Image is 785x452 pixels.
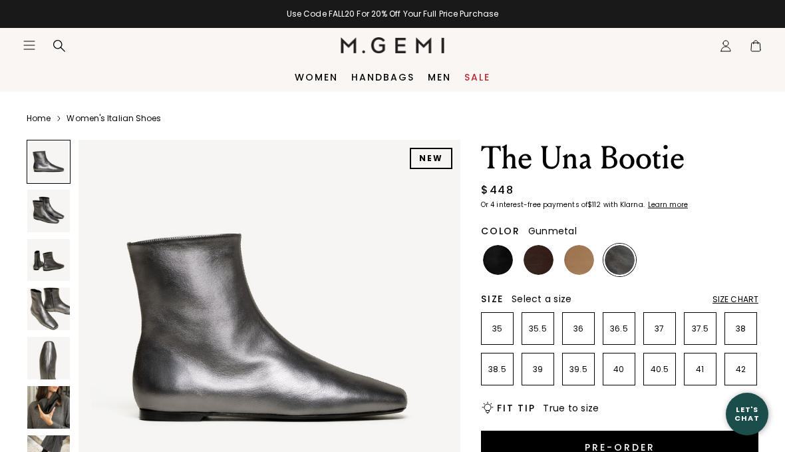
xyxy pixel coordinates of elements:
[603,324,635,334] p: 36.5
[27,239,70,282] img: The Una Bootie
[648,200,688,210] klarna-placement-style-cta: Learn more
[685,364,716,375] p: 41
[23,39,36,52] button: Open site menu
[27,386,70,429] img: The Una Bootie
[605,245,635,275] img: Gunmetal
[522,324,553,334] p: 35.5
[481,182,514,198] div: $448
[644,364,675,375] p: 40.5
[481,140,758,177] h1: The Una Bootie
[725,364,756,375] p: 42
[543,401,599,415] span: True to size
[603,200,647,210] klarna-placement-style-body: with Klarna
[712,294,758,305] div: Size Chart
[483,245,513,275] img: Black
[27,288,70,330] img: The Una Bootie
[295,72,338,83] a: Women
[27,190,70,232] img: The Una Bootie
[481,226,520,236] h2: Color
[482,324,513,334] p: 35
[351,72,414,83] a: Handbags
[482,364,513,375] p: 38.5
[428,72,451,83] a: Men
[528,224,577,238] span: Gunmetal
[481,294,504,304] h2: Size
[725,324,756,334] p: 38
[647,201,688,209] a: Learn more
[726,405,768,422] div: Let's Chat
[603,364,635,375] p: 40
[644,324,675,334] p: 37
[27,337,70,379] img: The Una Bootie
[497,403,535,413] h2: Fit Tip
[563,324,594,334] p: 36
[67,113,161,124] a: Women's Italian Shoes
[564,245,594,275] img: Light Tan
[563,364,594,375] p: 39.5
[685,324,716,334] p: 37.5
[27,113,51,124] a: Home
[524,245,553,275] img: Chocolate
[587,200,601,210] klarna-placement-style-amount: $112
[522,364,553,375] p: 39
[512,292,571,306] span: Select a size
[481,200,587,210] klarna-placement-style-body: Or 4 interest-free payments of
[341,37,445,53] img: M.Gemi
[410,148,452,169] div: NEW
[464,72,490,83] a: Sale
